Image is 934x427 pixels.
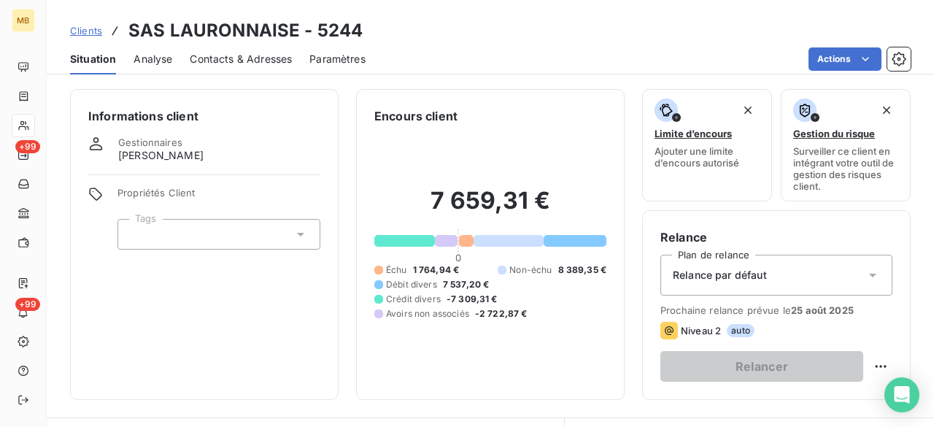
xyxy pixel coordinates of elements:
[475,307,528,320] span: -2 722,87 €
[130,228,142,241] input: Ajouter une valeur
[455,252,461,263] span: 0
[15,140,40,153] span: +99
[70,23,102,38] a: Clients
[660,304,892,316] span: Prochaine relance prévue le
[15,298,40,311] span: +99
[558,263,607,277] span: 8 389,35 €
[12,143,34,166] a: +99
[118,136,182,148] span: Gestionnaires
[642,89,772,201] button: Limite d’encoursAjouter une limite d’encours autorisé
[660,228,892,246] h6: Relance
[70,25,102,36] span: Clients
[386,293,441,306] span: Crédit divers
[386,307,469,320] span: Avoirs non associés
[88,107,320,125] h6: Informations client
[681,325,721,336] span: Niveau 2
[118,148,204,163] span: [PERSON_NAME]
[190,52,292,66] span: Contacts & Adresses
[413,263,460,277] span: 1 764,94 €
[374,186,606,230] h2: 7 659,31 €
[808,47,881,71] button: Actions
[673,268,767,282] span: Relance par défaut
[793,145,898,192] span: Surveiller ce client en intégrant votre outil de gestion des risques client.
[309,52,366,66] span: Paramètres
[386,263,407,277] span: Échu
[134,52,172,66] span: Analyse
[509,263,552,277] span: Non-échu
[70,52,116,66] span: Situation
[117,187,320,207] span: Propriétés Client
[374,107,458,125] h6: Encours client
[655,145,760,169] span: Ajouter une limite d’encours autorisé
[884,377,919,412] div: Open Intercom Messenger
[655,128,732,139] span: Limite d’encours
[727,324,754,337] span: auto
[791,304,854,316] span: 25 août 2025
[12,9,35,32] div: MB
[386,278,437,291] span: Débit divers
[447,293,498,306] span: -7 309,31 €
[128,18,363,44] h3: SAS LAURONNAISE - 5244
[793,128,875,139] span: Gestion du risque
[660,351,863,382] button: Relancer
[781,89,911,201] button: Gestion du risqueSurveiller ce client en intégrant votre outil de gestion des risques client.
[443,278,490,291] span: 7 537,20 €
